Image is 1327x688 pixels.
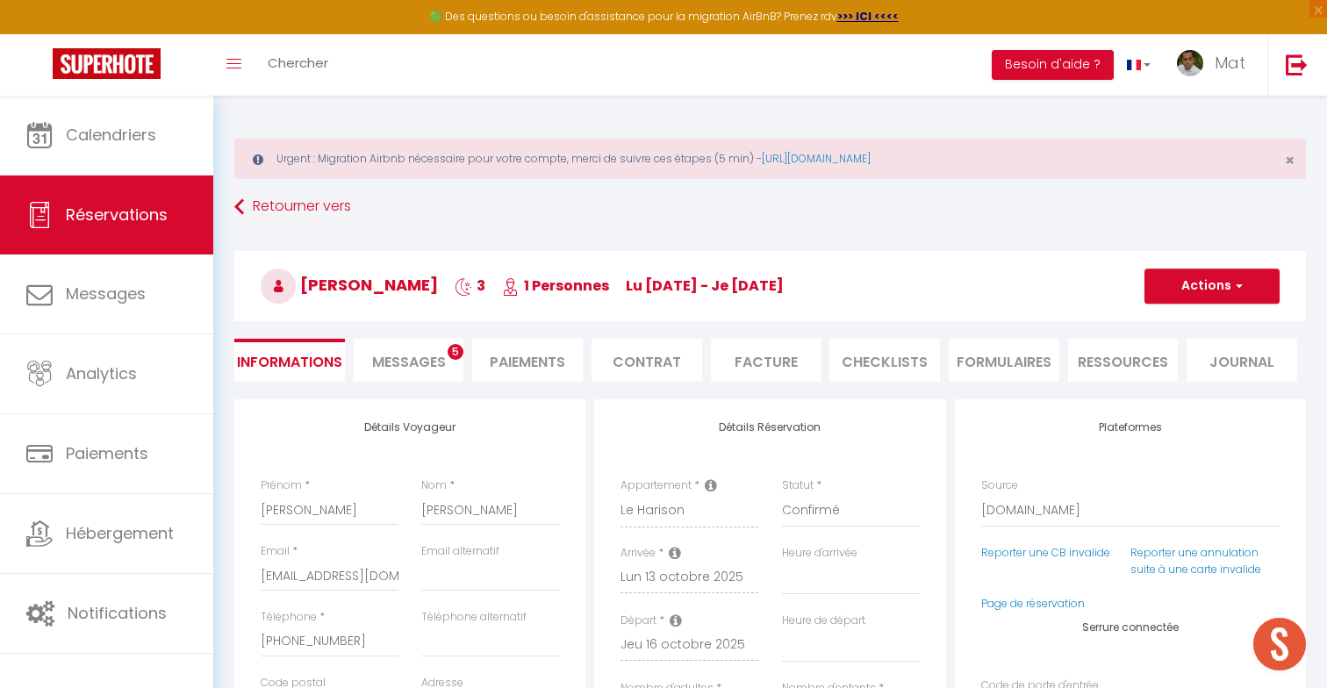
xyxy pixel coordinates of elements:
span: [PERSON_NAME] [261,274,438,296]
li: FORMULAIRES [949,339,1059,382]
h4: Détails Réservation [620,421,919,434]
a: >>> ICI <<<< [837,9,899,24]
span: Calendriers [66,124,156,146]
label: Email alternatif [421,543,499,560]
li: Contrat [592,339,702,382]
img: Super Booking [53,48,161,79]
label: Statut [782,477,814,494]
label: Arrivée [620,545,656,562]
li: Informations [234,339,345,382]
label: Email [261,543,290,560]
div: Ouvrir le chat [1253,618,1306,670]
span: Réservations [66,204,168,226]
a: Retourner vers [234,191,1306,223]
span: Messages [66,283,146,305]
span: Hébergement [66,522,174,544]
label: Départ [620,613,656,629]
a: Chercher [255,34,341,96]
span: lu [DATE] - je [DATE] [626,276,784,296]
span: 1 Personnes [502,276,609,296]
li: CHECKLISTS [829,339,940,382]
h4: Plateformes [981,421,1280,434]
a: Reporter une CB invalide [981,545,1110,560]
a: Page de réservation [981,596,1085,611]
button: Besoin d'aide ? [992,50,1114,80]
li: Paiements [472,339,583,382]
label: Téléphone alternatif [421,609,527,626]
span: Analytics [66,362,137,384]
img: ... [1177,50,1203,76]
span: Paiements [66,442,148,464]
label: Nom [421,477,447,494]
label: Heure de départ [782,613,865,629]
a: Reporter une annulation suite à une carte invalide [1130,545,1261,577]
img: logout [1286,54,1308,75]
li: Ressources [1068,339,1179,382]
a: ... Mat [1164,34,1267,96]
span: 5 [448,344,463,360]
label: Téléphone [261,609,317,626]
span: × [1285,149,1295,171]
label: Prénom [261,477,302,494]
h4: Serrure connectée [981,621,1280,634]
label: Source [981,477,1018,494]
label: Heure d'arrivée [782,545,857,562]
span: Messages [372,352,446,372]
li: Journal [1187,339,1297,382]
span: Mat [1215,52,1245,74]
h4: Détails Voyageur [261,421,559,434]
div: Urgent : Migration Airbnb nécessaire pour votre compte, merci de suivre ces étapes (5 min) - [234,139,1306,179]
span: Notifications [68,602,167,624]
span: 3 [455,276,485,296]
a: [URL][DOMAIN_NAME] [762,151,871,166]
label: Appartement [620,477,692,494]
li: Facture [711,339,821,382]
span: Chercher [268,54,328,72]
button: Actions [1144,269,1280,304]
button: Close [1285,153,1295,168]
